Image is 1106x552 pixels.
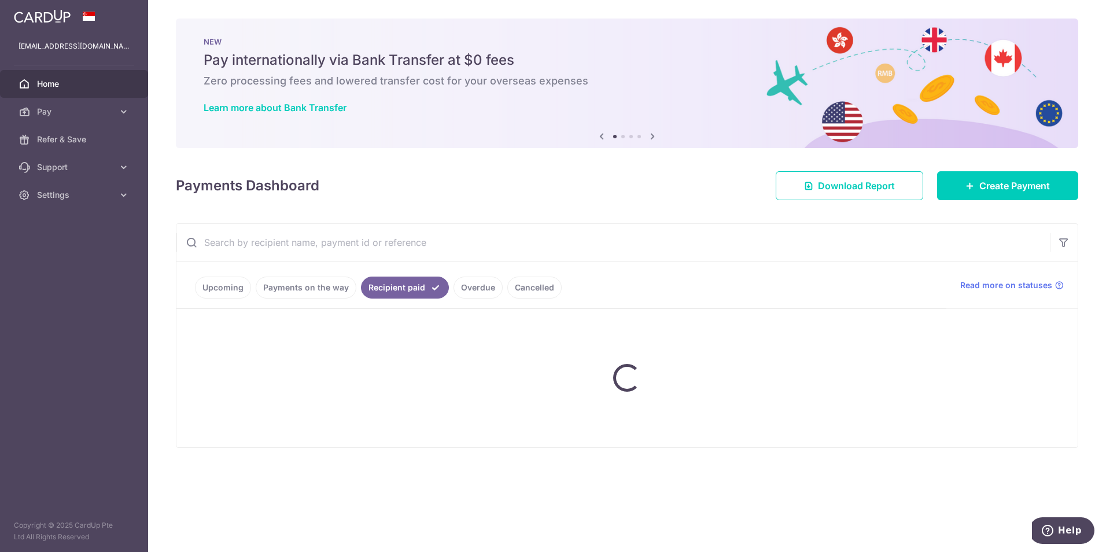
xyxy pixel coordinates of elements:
span: Download Report [818,179,895,193]
span: Read more on statuses [960,279,1052,291]
img: CardUp [14,9,71,23]
h6: Zero processing fees and lowered transfer cost for your overseas expenses [204,74,1050,88]
a: Learn more about Bank Transfer [204,102,346,113]
a: Download Report [776,171,923,200]
span: Refer & Save [37,134,113,145]
span: Settings [37,189,113,201]
iframe: Opens a widget where you can find more information [1032,517,1094,546]
p: NEW [204,37,1050,46]
span: Support [37,161,113,173]
img: Bank transfer banner [176,19,1078,148]
span: Home [37,78,113,90]
input: Search by recipient name, payment id or reference [176,224,1050,261]
span: Pay [37,106,113,117]
a: Read more on statuses [960,279,1064,291]
h5: Pay internationally via Bank Transfer at $0 fees [204,51,1050,69]
span: Create Payment [979,179,1050,193]
p: [EMAIL_ADDRESS][DOMAIN_NAME] [19,41,130,52]
h4: Payments Dashboard [176,175,319,196]
a: Recipient paid [361,277,449,299]
a: Create Payment [937,171,1078,200]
